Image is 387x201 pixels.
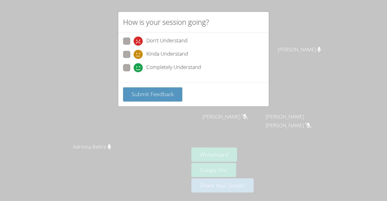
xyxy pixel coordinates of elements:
[123,87,182,102] button: Submit Feedback
[146,37,187,46] span: Don't Understand
[146,50,188,59] span: Kinda Understand
[123,17,209,28] h2: How is your session going?
[132,90,174,98] span: Submit Feedback
[146,63,201,72] span: Completely Understand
